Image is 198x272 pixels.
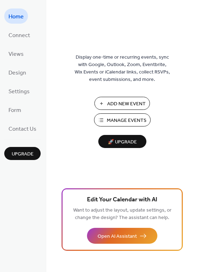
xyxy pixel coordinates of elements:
[94,113,151,126] button: Manage Events
[8,11,24,22] span: Home
[107,117,146,124] span: Manage Events
[98,135,146,148] button: 🚀 Upgrade
[4,65,30,80] a: Design
[4,8,28,24] a: Home
[4,147,41,160] button: Upgrade
[4,46,28,61] a: Views
[12,150,34,158] span: Upgrade
[8,124,36,135] span: Contact Us
[94,97,150,110] button: Add New Event
[4,83,34,99] a: Settings
[4,121,41,136] a: Contact Us
[107,100,146,108] span: Add New Event
[8,67,26,78] span: Design
[8,30,30,41] span: Connect
[87,228,157,244] button: Open AI Assistant
[4,102,25,117] a: Form
[87,195,157,205] span: Edit Your Calendar with AI
[4,27,34,42] a: Connect
[8,105,21,116] span: Form
[8,49,24,60] span: Views
[75,54,170,83] span: Display one-time or recurring events, sync with Google, Outlook, Zoom, Eventbrite, Wix Events or ...
[98,233,137,240] span: Open AI Assistant
[8,86,30,97] span: Settings
[103,137,142,147] span: 🚀 Upgrade
[73,206,171,223] span: Want to adjust the layout, update settings, or change the design? The assistant can help.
